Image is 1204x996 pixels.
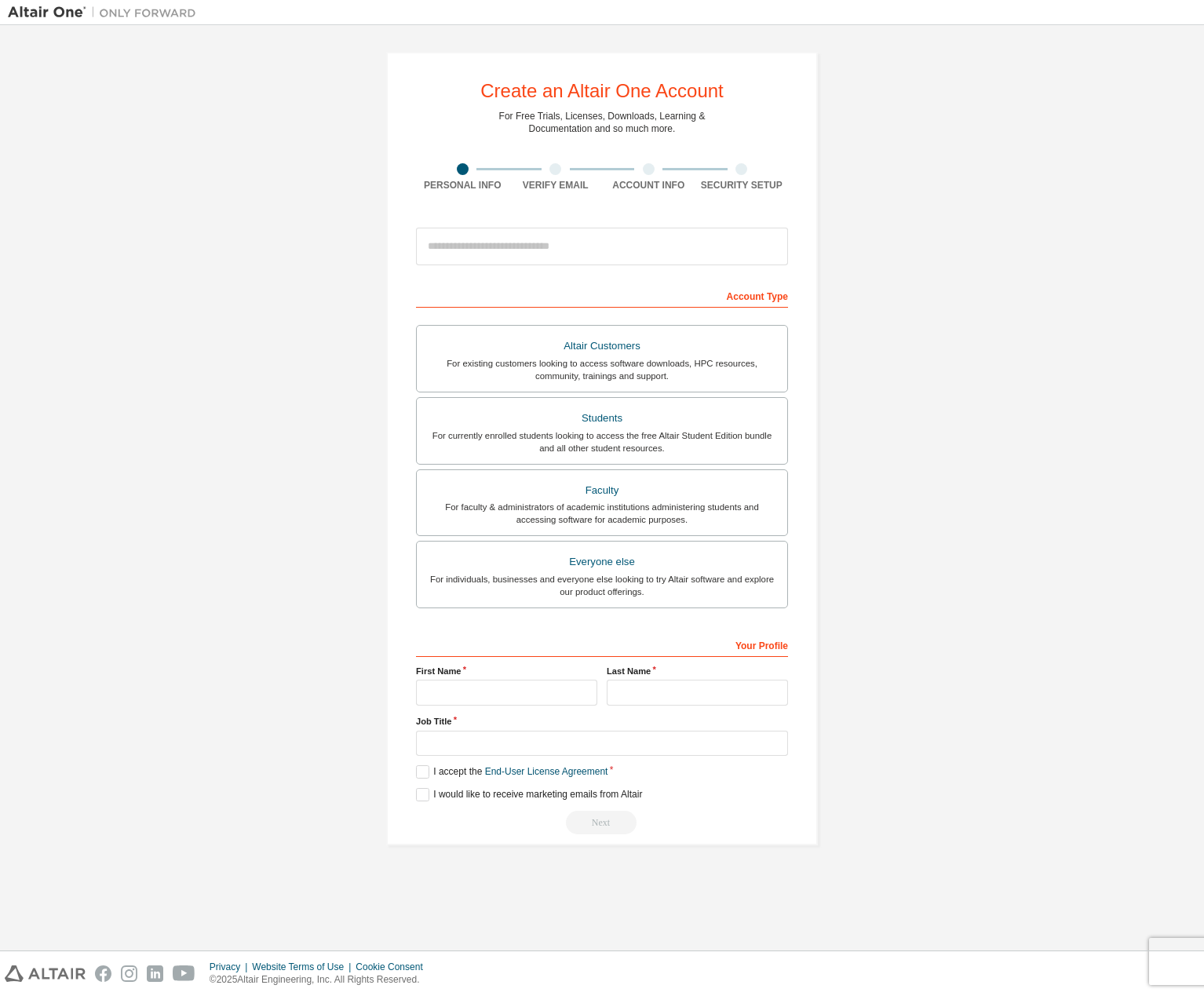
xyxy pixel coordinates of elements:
[252,961,356,973] div: Website Terms of Use
[602,179,695,192] div: Account Info
[426,501,778,526] div: For faculty & administrators of academic institutions administering students and accessing softwa...
[210,973,432,987] p: © 2025 Altair Engineering, Inc. All Rights Reserved.
[416,665,597,677] label: First Name
[416,283,788,308] div: Account Type
[416,811,788,834] div: Read and acccept EULA to continue
[173,965,195,982] img: youtube.svg
[426,429,778,454] div: For currently enrolled students looking to access the free Altair Student Edition bundle and all ...
[416,788,642,801] label: I would like to receive marketing emails from Altair
[695,179,789,192] div: Security Setup
[485,766,608,777] a: End-User License Agreement
[499,110,706,135] div: For Free Trials, Licenses, Downloads, Learning & Documentation and so much more.
[607,665,788,677] label: Last Name
[356,961,432,973] div: Cookie Consent
[5,965,86,982] img: altair_logo.svg
[426,480,778,502] div: Faculty
[426,573,778,598] div: For individuals, businesses and everyone else looking to try Altair software and explore our prod...
[426,335,778,357] div: Altair Customers
[416,179,509,192] div: Personal Info
[509,179,603,192] div: Verify Email
[95,965,111,982] img: facebook.svg
[426,407,778,429] div: Students
[8,5,204,20] img: Altair One
[121,965,137,982] img: instagram.svg
[147,965,163,982] img: linkedin.svg
[416,632,788,657] div: Your Profile
[416,715,788,728] label: Job Title
[426,551,778,573] div: Everyone else
[426,357,778,382] div: For existing customers looking to access software downloads, HPC resources, community, trainings ...
[416,765,607,779] label: I accept the
[480,82,724,100] div: Create an Altair One Account
[210,961,252,973] div: Privacy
